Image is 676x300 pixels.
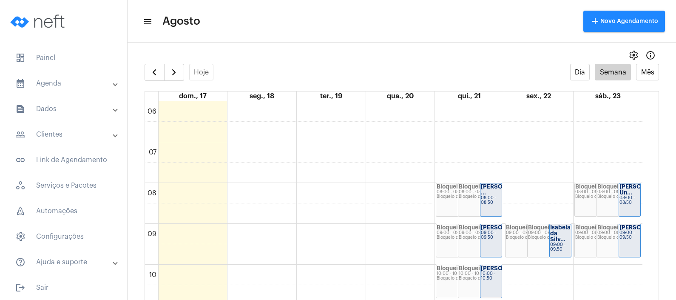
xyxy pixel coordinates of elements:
span: sidenav icon [15,53,26,63]
div: Bloqueio de agenda [575,235,618,240]
mat-icon: sidenav icon [15,155,26,165]
mat-icon: sidenav icon [15,257,26,267]
mat-icon: Info [645,50,656,60]
div: 08:00 - 08:50 [481,196,501,205]
button: Próximo Semana [164,64,184,81]
strong: [PERSON_NAME]... [481,225,534,230]
span: settings [628,50,639,60]
strong: [PERSON_NAME]... [619,225,672,230]
a: 19 de agosto de 2025 [318,91,344,101]
mat-panel-title: Ajuda e suporte [15,257,114,267]
strong: [PERSON_NAME] Un... [619,184,667,195]
a: 20 de agosto de 2025 [385,91,415,101]
mat-expansion-panel-header: sidenav iconAgenda [5,73,127,94]
strong: Bloqueio [437,184,461,189]
strong: Bloqueio [597,225,622,230]
div: Bloqueio de agenda [437,194,479,199]
mat-icon: sidenav icon [143,17,151,27]
strong: [PERSON_NAME] ... [481,184,528,195]
a: 18 de agosto de 2025 [248,91,276,101]
div: Bloqueio de agenda [575,194,618,199]
div: 09:00 - 09:50 [597,231,640,235]
button: Info [642,47,659,64]
mat-icon: sidenav icon [15,78,26,89]
mat-expansion-panel-header: sidenav iconAjuda e suporte [5,252,127,272]
div: 08:00 - 08:50 [619,196,640,205]
div: 10:00 - 10:50 [459,271,501,276]
div: Bloqueio de agenda [459,235,501,240]
mat-expansion-panel-header: sidenav iconClientes [5,124,127,145]
div: 09 [146,230,158,238]
div: Bloqueio de agenda [437,235,479,240]
span: sidenav icon [15,231,26,242]
div: 08:00 - 08:50 [575,190,618,194]
strong: Bloqueio [575,225,600,230]
button: Semana Anterior [145,64,165,81]
strong: [PERSON_NAME] [481,266,528,271]
strong: Bloqueio [459,225,483,230]
div: Bloqueio de agenda [459,194,501,199]
div: 08:00 - 08:50 [459,190,501,194]
div: Bloqueio de agenda [437,276,479,281]
strong: Bloqueio [528,225,553,230]
div: Bloqueio de agenda [506,235,548,240]
strong: Bloqueio [437,225,461,230]
span: Novo Agendamento [590,18,658,24]
span: sidenav icon [15,180,26,191]
button: Novo Agendamento [583,11,665,32]
div: 10 [148,271,158,279]
div: 09:00 - 09:50 [550,243,571,252]
mat-icon: sidenav icon [15,129,26,140]
div: 09:00 - 09:50 [481,231,501,240]
div: 09:00 - 09:50 [459,231,501,235]
span: Automações [9,201,119,221]
div: Bloqueio de agenda [528,235,571,240]
div: Bloqueio de agenda [597,235,640,240]
strong: Bloqueio [506,225,531,230]
button: Dia [570,64,590,80]
button: Mês [636,64,659,80]
a: 21 de agosto de 2025 [456,91,483,101]
span: Sair [9,277,119,298]
a: 17 de agosto de 2025 [177,91,208,101]
button: settings [625,47,642,64]
div: Bloqueio de agenda [459,276,501,281]
div: 08 [146,189,158,197]
span: Serviços e Pacotes [9,175,119,196]
span: Agosto [162,14,200,28]
img: logo-neft-novo-2.png [7,4,71,38]
div: Bloqueio de agenda [597,194,640,199]
div: 06 [146,108,158,115]
a: 22 de agosto de 2025 [525,91,553,101]
strong: Bloqueio [459,184,483,189]
span: Configurações [9,226,119,247]
div: 09:00 - 09:50 [437,231,479,235]
button: Hoje [189,64,214,80]
mat-icon: sidenav icon [15,283,26,293]
div: 09:00 - 09:50 [619,231,640,240]
div: 09:00 - 09:50 [575,231,618,235]
span: Link de Agendamento [9,150,119,170]
mat-icon: sidenav icon [15,104,26,114]
div: 09:00 - 09:50 [528,231,571,235]
span: sidenav icon [15,206,26,216]
button: Semana [595,64,631,80]
div: 10:00 - 10:50 [481,271,501,281]
mat-icon: add [590,16,600,26]
strong: Isabela da Silv... [550,225,571,242]
mat-panel-title: Dados [15,104,114,114]
div: 10:00 - 10:50 [437,271,479,276]
span: Painel [9,48,119,68]
strong: Bloqueio [597,184,622,189]
a: 23 de agosto de 2025 [594,91,622,101]
div: 08:00 - 08:50 [597,190,640,194]
strong: Bloqueio [437,266,461,271]
mat-expansion-panel-header: sidenav iconDados [5,99,127,119]
div: 08:00 - 08:50 [437,190,479,194]
mat-panel-title: Agenda [15,78,114,89]
mat-panel-title: Clientes [15,129,114,140]
div: 07 [147,149,158,156]
strong: Bloqueio [459,266,483,271]
div: 09:00 - 09:50 [506,231,548,235]
strong: Bloqueio [575,184,600,189]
